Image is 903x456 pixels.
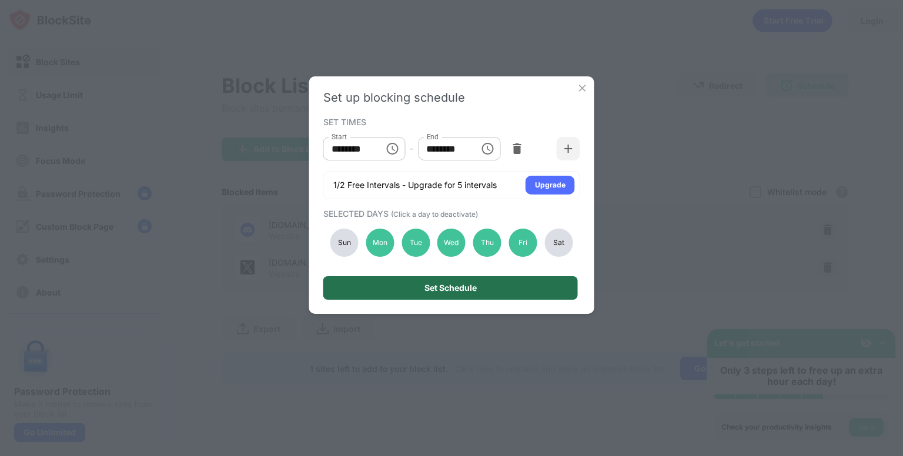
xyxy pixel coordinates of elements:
[333,179,497,191] div: 1/2 Free Intervals - Upgrade for 5 intervals
[391,210,478,219] span: (Click a day to deactivate)
[476,137,499,160] button: Choose time, selected time is 8:30 PM
[330,229,359,257] div: Sun
[473,229,501,257] div: Thu
[323,117,577,126] div: SET TIMES
[332,132,347,142] label: Start
[426,132,439,142] label: End
[509,229,537,257] div: Fri
[323,90,580,105] div: Set up blocking schedule
[323,209,577,219] div: SELECTED DAYS
[535,179,566,191] div: Upgrade
[402,229,430,257] div: Tue
[366,229,394,257] div: Mon
[437,229,466,257] div: Wed
[577,82,588,94] img: x-button.svg
[424,283,477,293] div: Set Schedule
[410,142,413,155] div: -
[380,137,404,160] button: Choose time, selected time is 6:00 PM
[544,229,573,257] div: Sat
